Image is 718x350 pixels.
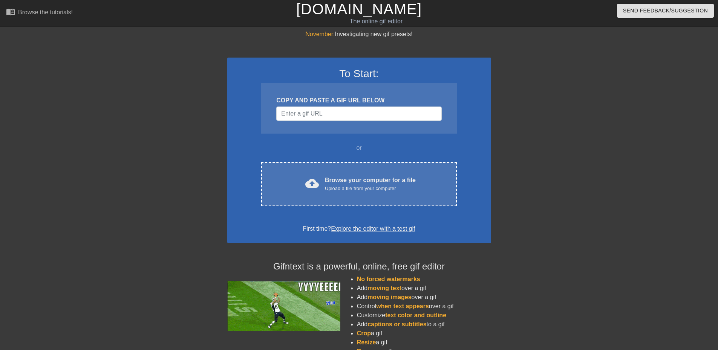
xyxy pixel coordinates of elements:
[18,9,73,15] div: Browse the tutorials!
[296,1,422,17] a: [DOMAIN_NAME]
[305,31,335,37] span: November:
[227,30,491,39] div: Investigating new gif presets!
[357,330,371,336] span: Crop
[6,7,15,16] span: menu_book
[357,329,491,338] li: a gif
[357,338,491,347] li: a gif
[617,4,714,18] button: Send Feedback/Suggestion
[367,321,426,327] span: captions or subtitles
[237,224,481,233] div: First time?
[367,294,411,300] span: moving images
[276,107,441,121] input: Username
[357,339,376,345] span: Resize
[623,6,708,15] span: Send Feedback/Suggestion
[385,312,446,318] span: text color and outline
[367,285,401,291] span: moving text
[357,320,491,329] li: Add to a gif
[357,302,491,311] li: Control over a gif
[305,177,319,190] span: cloud_upload
[227,261,491,272] h4: Gifntext is a powerful, online, free gif editor
[243,17,509,26] div: The online gif editor
[357,293,491,302] li: Add over a gif
[6,7,73,19] a: Browse the tutorials!
[325,185,416,192] div: Upload a file from your computer
[325,176,416,192] div: Browse your computer for a file
[376,303,429,309] span: when text appears
[357,311,491,320] li: Customize
[227,281,340,331] img: football_small.gif
[237,67,481,80] h3: To Start:
[247,143,472,152] div: or
[331,225,415,232] a: Explore the editor with a test gif
[357,276,420,282] span: No forced watermarks
[276,96,441,105] div: COPY AND PASTE A GIF URL BELOW
[357,284,491,293] li: Add over a gif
